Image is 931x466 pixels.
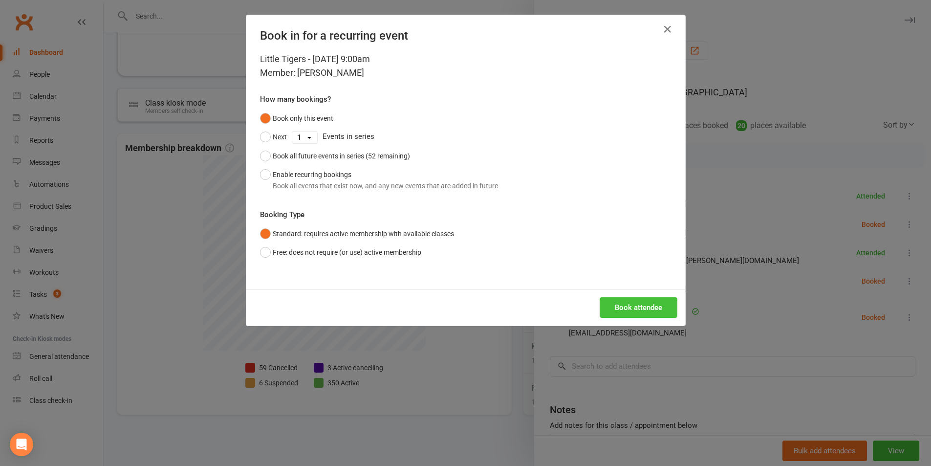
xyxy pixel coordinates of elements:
[260,243,421,262] button: Free: does not require (or use) active membership
[260,165,498,195] button: Enable recurring bookingsBook all events that exist now, and any new events that are added in future
[10,433,33,456] div: Open Intercom Messenger
[260,52,671,80] div: Little Tigers - [DATE] 9:00am Member: [PERSON_NAME]
[260,93,331,105] label: How many bookings?
[260,109,333,128] button: Book only this event
[273,151,410,161] div: Book all future events in series (52 remaining)
[260,147,410,165] button: Book all future events in series (52 remaining)
[260,209,304,221] label: Booking Type
[260,128,671,146] div: Events in series
[660,22,675,37] button: Close
[260,29,671,43] h4: Book in for a recurring event
[260,224,454,243] button: Standard: requires active membership with available classes
[273,180,498,191] div: Book all events that exist now, and any new events that are added in future
[600,297,677,318] button: Book attendee
[260,128,287,146] button: Next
